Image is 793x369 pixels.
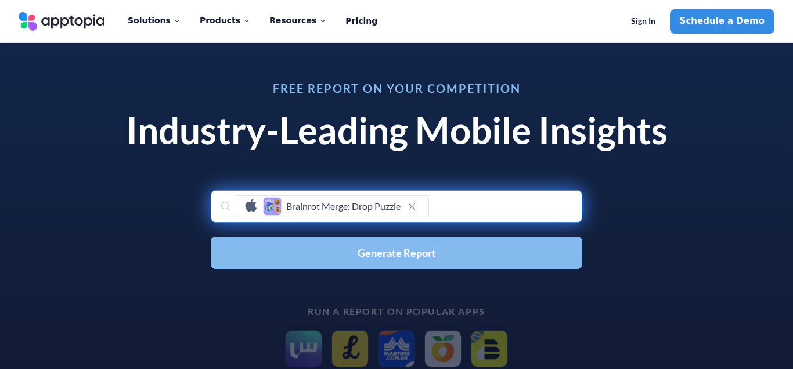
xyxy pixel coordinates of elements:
span: Sign In [631,16,655,26]
div: Products [200,8,251,33]
a: Sign In [621,9,665,34]
a: Pricing [345,9,377,34]
h1: Industry-Leading Mobile Insights [112,108,681,153]
img: Siin - سين icon [285,330,322,367]
h3: Free Report on Your Competition [112,83,681,94]
a: Schedule a Demo [670,9,774,34]
div: Solutions [128,8,181,33]
div: Resources [269,8,327,33]
img: Frubana icon [424,330,462,367]
p: Brainrot Merge: Drop Puzzle [286,200,401,212]
img: Martins Atacado Online icon [378,330,415,367]
img: Parceiro BEES Brasil icon [471,330,508,367]
span: Generate Report [358,248,436,258]
img: LIVSHO – Live Shopping app icon [331,330,369,367]
button: Generate Report [211,237,582,269]
img: Brainrot Merge: Drop Puzzle icon [263,197,282,216]
p: Run a report on popular apps [112,306,681,317]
